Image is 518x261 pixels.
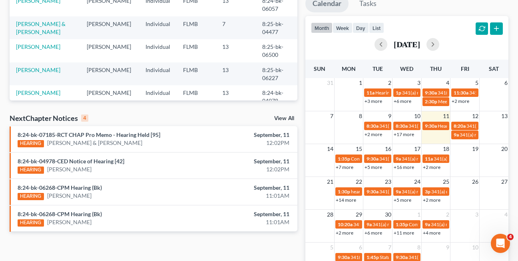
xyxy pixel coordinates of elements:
a: +17 more [394,131,414,137]
td: Individual [139,62,177,85]
span: 341(a) meeting for [PERSON_NAME] [379,123,456,129]
span: 19 [471,144,479,154]
span: 3 [416,78,421,88]
span: 3 [474,210,479,219]
span: hearing for [PERSON_NAME] [351,189,412,195]
td: FLMB [177,85,216,108]
td: [PERSON_NAME] [80,62,139,85]
span: 9:30a [367,189,379,195]
span: 29 [355,210,363,219]
td: 13 [216,39,256,62]
div: 11:01AM [204,192,289,200]
span: 341(a) meeting for [PERSON_NAME] [438,90,515,96]
a: +2 more [452,98,469,104]
td: Individual [139,85,177,108]
td: [PERSON_NAME] [80,39,139,62]
a: [PERSON_NAME] [16,43,60,50]
span: 8:20a [454,123,466,129]
td: FLMB [177,62,216,85]
td: 8:24-bk-04978 [256,85,297,108]
span: 341(a) meeting for [PERSON_NAME] [373,221,450,227]
h2: [DATE] [394,40,420,48]
a: +6 more [365,230,382,236]
a: +16 more [394,164,414,170]
span: 1p [396,90,401,96]
a: 8:24-bk-04978-CED Notice of Hearing [42] [18,158,124,165]
span: 341(a) meeting for [PERSON_NAME] [408,123,486,129]
a: +3 more [365,98,382,104]
a: [PERSON_NAME] [16,89,60,96]
span: 1:30p [338,189,350,195]
span: 14 [326,144,334,154]
button: week [333,22,353,33]
div: 4 [81,114,88,122]
a: +5 more [394,197,411,203]
span: 1 [358,78,363,88]
td: Individual [139,39,177,62]
span: 11:30a [454,90,468,96]
span: Confirmation Hearing for [PERSON_NAME] [351,156,442,162]
span: 9:30a [425,90,437,96]
span: 2 [387,78,392,88]
span: 18 [442,144,450,154]
div: HEARING [18,219,44,227]
td: 8:25-bk-06227 [256,62,297,85]
span: 8:30a [367,123,379,129]
span: 9a [396,156,401,162]
span: 9a [425,221,430,227]
div: HEARING [18,193,44,200]
span: 30 [384,210,392,219]
span: 22 [355,177,363,187]
span: 9a [367,221,372,227]
span: 11 [442,111,450,121]
td: [PERSON_NAME] [80,16,139,39]
div: 12:02PM [204,139,289,147]
span: 341(a) meeting for [PERSON_NAME] [402,90,479,96]
span: Confirmation Hearing for [PERSON_NAME] [409,221,500,227]
div: HEARING [18,167,44,174]
span: 9 [445,243,450,252]
span: 341(a) meeting for [PERSON_NAME] [379,189,456,195]
span: Hearing for [PERSON_NAME] [375,90,438,96]
a: 8:24-bk-06268-CPM Hearing (Bk) [18,184,102,191]
span: 20 [500,144,508,154]
a: [PERSON_NAME] [47,192,92,200]
td: FLMB [177,16,216,39]
span: Fri [461,65,469,72]
span: 341(a) meeting for [PERSON_NAME] [431,189,508,195]
a: +11 more [394,230,414,236]
td: 8:25-bk-06500 [256,39,297,62]
a: View All [274,116,294,121]
span: 9:30a [367,156,379,162]
button: day [353,22,369,33]
span: 10:20a [338,221,353,227]
td: 13 [216,85,256,108]
button: month [311,22,333,33]
span: 28 [326,210,334,219]
span: 31 [326,78,334,88]
span: 5 [329,243,334,252]
span: 10 [471,243,479,252]
a: [PERSON_NAME] [16,66,60,73]
span: 11a [425,156,433,162]
span: 23 [384,177,392,187]
span: Sun [314,65,325,72]
span: 9a [396,189,401,195]
span: Mon [342,65,356,72]
span: 11a [367,90,375,96]
span: 7 [387,243,392,252]
span: 24 [413,177,421,187]
a: +2 more [336,230,353,236]
span: 341(a) meeting for [PERSON_NAME] [351,254,428,260]
span: 9:30a [396,254,408,260]
span: Tue [373,65,383,72]
td: 8:25-bk-04477 [256,16,297,39]
span: 9:30a [338,254,350,260]
span: 15 [355,144,363,154]
td: FLMB [177,39,216,62]
span: 6 [358,243,363,252]
td: Individual [139,16,177,39]
span: 1:45p [367,254,379,260]
a: +2 more [365,131,382,137]
span: 8 [358,111,363,121]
